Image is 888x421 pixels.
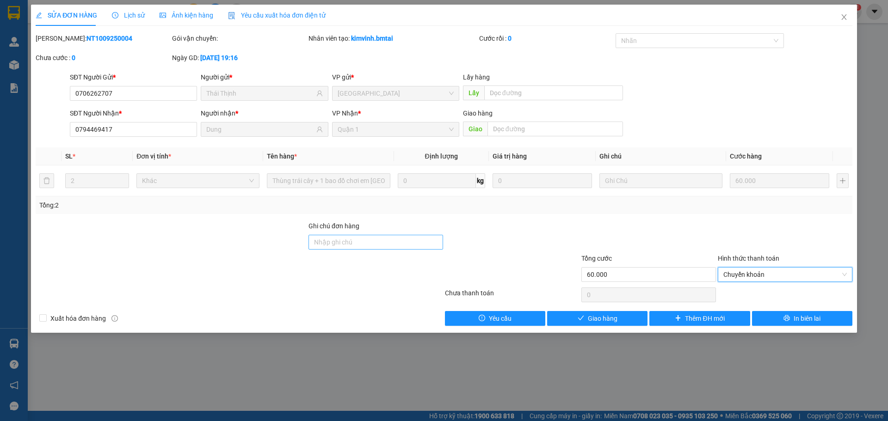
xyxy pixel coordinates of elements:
span: Thêm ĐH mới [685,313,724,323]
button: delete [39,173,54,188]
input: Tên người nhận [206,124,314,134]
span: SL [65,153,73,160]
span: SỬA ĐƠN HÀNG [36,12,97,19]
input: Tên người gửi [206,88,314,98]
span: Ảnh kiện hàng [160,12,213,19]
div: Cước rồi : [479,33,614,43]
button: plus [837,173,849,188]
span: Yêu cầu [489,313,512,323]
div: Chưa thanh toán [444,288,580,304]
span: plus [675,315,681,322]
img: icon [228,12,235,19]
span: Khác [142,174,254,188]
span: Tổng cước [581,255,612,262]
span: Xuất hóa đơn hàng [47,313,110,323]
div: Gói vận chuyển: [172,33,307,43]
li: VP [GEOGRAPHIC_DATA] [5,39,64,70]
b: [DATE] 19:16 [200,54,238,61]
button: plusThêm ĐH mới [649,311,750,326]
label: Ghi chú đơn hàng [308,222,359,230]
div: Người nhận [201,108,328,118]
div: [PERSON_NAME]: [36,33,170,43]
span: Lấy hàng [463,73,490,81]
span: In biên lai [794,313,820,323]
li: VP [GEOGRAPHIC_DATA] [64,39,123,70]
span: Giao hàng [463,110,493,117]
span: Định lượng [425,153,458,160]
span: Yêu cầu xuất hóa đơn điện tử [228,12,326,19]
button: Close [831,5,857,31]
b: 0 [72,54,75,61]
span: clock-circle [112,12,118,18]
span: exclamation-circle [479,315,485,322]
span: picture [160,12,166,18]
span: Nha Trang [338,86,454,100]
span: edit [36,12,42,18]
span: user [316,90,323,97]
button: checkGiao hàng [547,311,647,326]
input: Ghi Chú [599,173,722,188]
input: Ghi chú đơn hàng [308,235,443,250]
span: Chuyển khoản [723,268,847,281]
div: SĐT Người Gửi [70,72,197,82]
span: close [840,13,848,21]
input: 0 [493,173,592,188]
li: Bình Minh Tải [5,5,134,22]
span: kg [476,173,485,188]
span: Tên hàng [267,153,297,160]
span: Quận 1 [338,122,454,136]
div: Nhân viên tạo: [308,33,477,43]
div: Người gửi [201,72,328,82]
div: Chưa cước : [36,53,170,63]
div: Ngày GD: [172,53,307,63]
span: Giá trị hàng [493,153,527,160]
input: Dọc đường [487,122,623,136]
span: check [578,315,584,322]
span: Giao hàng [588,313,617,323]
input: 0 [730,173,829,188]
button: printerIn biên lai [752,311,852,326]
b: NT1009250004 [86,35,132,42]
span: printer [783,315,790,322]
span: VP Nhận [332,110,358,117]
img: logo.jpg [5,5,37,37]
span: user [316,126,323,133]
span: Cước hàng [730,153,762,160]
span: Lịch sử [112,12,145,19]
b: 0 [508,35,512,42]
th: Ghi chú [596,147,726,165]
div: SĐT Người Nhận [70,108,197,118]
span: Đơn vị tính [136,153,171,160]
span: Giao [463,122,487,136]
input: Dọc đường [484,85,623,100]
b: kimvinh.bmtai [351,35,393,42]
label: Hình thức thanh toán [718,255,779,262]
div: Tổng: 2 [39,200,343,210]
span: info-circle [111,315,118,322]
span: Lấy [463,85,484,100]
input: VD: Bàn, Ghế [267,173,390,188]
div: VP gửi [332,72,459,82]
button: exclamation-circleYêu cầu [445,311,545,326]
